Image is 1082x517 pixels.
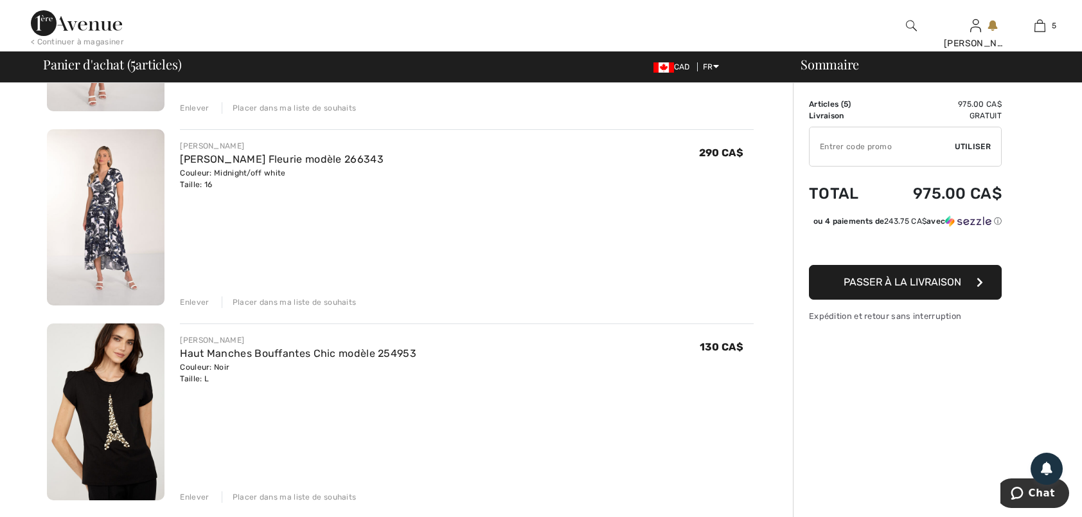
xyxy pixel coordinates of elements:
[809,265,1002,300] button: Passer à la livraison
[1000,478,1069,511] iframe: Ouvre un widget dans lequel vous pouvez chatter avec l’un de nos agents
[844,276,961,288] span: Passer à la livraison
[1034,18,1045,33] img: Mon panier
[955,141,991,152] span: Utiliser
[180,296,209,308] div: Enlever
[31,36,124,48] div: < Continuer à magasiner
[906,18,917,33] img: recherche
[1008,18,1071,33] a: 5
[810,127,955,166] input: Code promo
[180,140,384,152] div: [PERSON_NAME]
[130,55,136,71] span: 5
[180,361,416,385] div: Couleur: Noir Taille: L
[703,62,719,71] span: FR
[222,296,357,308] div: Placer dans ma liste de souhaits
[878,110,1002,122] td: Gratuit
[809,98,878,110] td: Articles ( )
[1052,20,1056,32] span: 5
[785,58,1074,71] div: Sommaire
[809,172,878,215] td: Total
[180,334,416,346] div: [PERSON_NAME]
[222,102,357,114] div: Placer dans ma liste de souhaits
[180,491,209,503] div: Enlever
[31,10,122,36] img: 1ère Avenue
[884,217,927,226] span: 243.75 CA$
[47,323,164,500] img: Haut Manches Bouffantes Chic modèle 254953
[700,341,743,353] span: 130 CA$
[878,172,1002,215] td: 975.00 CA$
[809,110,878,122] td: Livraison
[809,310,1002,322] div: Expédition et retour sans interruption
[970,19,981,32] a: Se connecter
[809,231,1002,260] iframe: PayPal-paypal
[699,147,743,159] span: 290 CA$
[47,129,164,306] img: Robe Portefeuille Fleurie modèle 266343
[970,18,981,33] img: Mes infos
[180,102,209,114] div: Enlever
[43,58,181,71] span: Panier d'achat ( articles)
[844,100,848,109] span: 5
[809,215,1002,231] div: ou 4 paiements de243.75 CA$avecSezzle Cliquez pour en savoir plus sur Sezzle
[180,167,384,190] div: Couleur: Midnight/off white Taille: 16
[653,62,695,71] span: CAD
[222,491,357,503] div: Placer dans ma liste de souhaits
[944,37,1007,50] div: [PERSON_NAME]
[180,153,384,165] a: [PERSON_NAME] Fleurie modèle 266343
[653,62,674,73] img: Canadian Dollar
[945,215,991,227] img: Sezzle
[813,215,1002,227] div: ou 4 paiements de avec
[180,347,416,359] a: Haut Manches Bouffantes Chic modèle 254953
[878,98,1002,110] td: 975.00 CA$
